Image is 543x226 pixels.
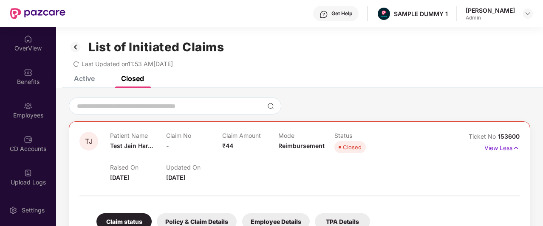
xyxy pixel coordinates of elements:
[88,40,224,54] h1: List of Initiated Claims
[466,14,515,21] div: Admin
[110,164,166,171] p: Raised On
[343,143,362,151] div: Closed
[74,74,95,83] div: Active
[24,35,32,43] img: svg+xml;base64,PHN2ZyBpZD0iSG9tZSIgeG1sbnM9Imh0dHA6Ly93d3cudzMub3JnLzIwMDAvc3ZnIiB3aWR0aD0iMjAiIG...
[484,141,520,153] p: View Less
[166,142,169,149] span: -
[85,138,93,145] span: TJ
[73,60,79,67] span: redo
[166,164,222,171] p: Updated On
[278,142,325,149] span: Reimbursement
[24,135,32,144] img: svg+xml;base64,PHN2ZyBpZD0iQ0RfQWNjb3VudHMiIGRhdGEtbmFtZT0iQ0QgQWNjb3VudHMiIHhtbG5zPSJodHRwOi8vd3...
[466,6,515,14] div: [PERSON_NAME]
[19,206,47,215] div: Settings
[24,169,32,177] img: svg+xml;base64,PHN2ZyBpZD0iVXBsb2FkX0xvZ3MiIGRhdGEtbmFtZT0iVXBsb2FkIExvZ3MiIHhtbG5zPSJodHRwOi8vd3...
[69,40,82,54] img: svg+xml;base64,PHN2ZyB3aWR0aD0iMzIiIGhlaWdodD0iMzIiIHZpZXdCb3g9IjAgMCAzMiAzMiIgZmlsbD0ibm9uZSIgeG...
[278,132,334,139] p: Mode
[10,8,65,19] img: New Pazcare Logo
[121,74,144,83] div: Closed
[24,102,32,110] img: svg+xml;base64,PHN2ZyBpZD0iRW1wbG95ZWVzIiB4bWxucz0iaHR0cDovL3d3dy53My5vcmcvMjAwMC9zdmciIHdpZHRoPS...
[378,8,390,20] img: Pazcare_Alternative_logo-01-01.png
[82,60,173,67] span: Last Updated on 11:53 AM[DATE]
[334,132,390,139] p: Status
[9,206,17,215] img: svg+xml;base64,PHN2ZyBpZD0iU2V0dGluZy0yMHgyMCIgeG1sbnM9Imh0dHA6Ly93d3cudzMub3JnLzIwMDAvc3ZnIiB3aW...
[267,103,274,109] img: svg+xml;base64,PHN2ZyBpZD0iU2VhcmNoLTMyeDMyIiB4bWxucz0iaHR0cDovL3d3dy53My5vcmcvMjAwMC9zdmciIHdpZH...
[498,133,520,140] span: 153600
[110,142,153,149] span: Test Jain Har...
[110,132,166,139] p: Patient Name
[222,142,233,149] span: ₹44
[469,133,498,140] span: Ticket No
[331,10,352,17] div: Get Help
[166,174,185,181] span: [DATE]
[512,143,520,153] img: svg+xml;base64,PHN2ZyB4bWxucz0iaHR0cDovL3d3dy53My5vcmcvMjAwMC9zdmciIHdpZHRoPSIxNyIgaGVpZ2h0PSIxNy...
[166,132,222,139] p: Claim No
[394,10,448,18] div: SAMPLE DUMMY 1
[222,132,278,139] p: Claim Amount
[110,174,129,181] span: [DATE]
[320,10,328,19] img: svg+xml;base64,PHN2ZyBpZD0iSGVscC0zMngzMiIgeG1sbnM9Imh0dHA6Ly93d3cudzMub3JnLzIwMDAvc3ZnIiB3aWR0aD...
[24,68,32,77] img: svg+xml;base64,PHN2ZyBpZD0iQmVuZWZpdHMiIHhtbG5zPSJodHRwOi8vd3d3LnczLm9yZy8yMDAwL3N2ZyIgd2lkdGg9Ij...
[524,10,531,17] img: svg+xml;base64,PHN2ZyBpZD0iRHJvcGRvd24tMzJ4MzIiIHhtbG5zPSJodHRwOi8vd3d3LnczLm9yZy8yMDAwL3N2ZyIgd2...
